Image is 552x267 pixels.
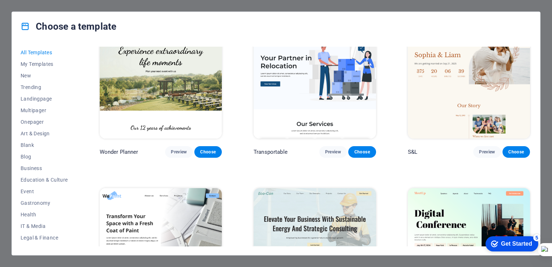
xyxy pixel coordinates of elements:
[21,8,52,14] div: Get Started
[21,116,68,128] button: Onepager
[21,93,68,105] button: Landingpage
[21,151,68,162] button: Blog
[254,26,376,139] img: Transportable
[21,61,68,67] span: My Templates
[21,105,68,116] button: Multipager
[165,146,193,158] button: Preview
[21,142,68,148] span: Blank
[325,149,341,155] span: Preview
[21,154,68,160] span: Blog
[194,146,222,158] button: Choose
[408,148,417,156] p: S&L
[21,162,68,174] button: Business
[100,148,138,156] p: Wonder Planner
[348,146,376,158] button: Choose
[21,177,68,183] span: Education & Culture
[21,131,68,136] span: Art & Design
[21,165,68,171] span: Business
[21,119,68,125] span: Onepager
[21,232,68,243] button: Legal & Finance
[408,26,530,139] img: S&L
[21,186,68,197] button: Event
[21,47,68,58] button: All Templates
[53,1,61,9] div: 5
[21,73,68,79] span: New
[200,149,216,155] span: Choose
[21,188,68,194] span: Event
[21,220,68,232] button: IT & Media
[21,21,116,32] h4: Choose a template
[21,197,68,209] button: Gastronomy
[21,107,68,113] span: Multipager
[21,209,68,220] button: Health
[21,243,68,255] button: Non-Profit
[354,149,370,155] span: Choose
[21,174,68,186] button: Education & Culture
[503,146,530,158] button: Choose
[21,70,68,81] button: New
[21,235,68,241] span: Legal & Finance
[479,149,495,155] span: Preview
[21,96,68,102] span: Landingpage
[6,4,59,19] div: Get Started 5 items remaining, 0% complete
[319,146,347,158] button: Preview
[21,139,68,151] button: Blank
[21,58,68,70] button: My Templates
[100,26,222,139] img: Wonder Planner
[21,84,68,90] span: Trending
[254,148,288,156] p: Transportable
[21,50,68,55] span: All Templates
[508,149,524,155] span: Choose
[21,223,68,229] span: IT & Media
[21,81,68,93] button: Trending
[21,212,68,217] span: Health
[171,149,187,155] span: Preview
[21,128,68,139] button: Art & Design
[21,200,68,206] span: Gastronomy
[473,146,501,158] button: Preview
